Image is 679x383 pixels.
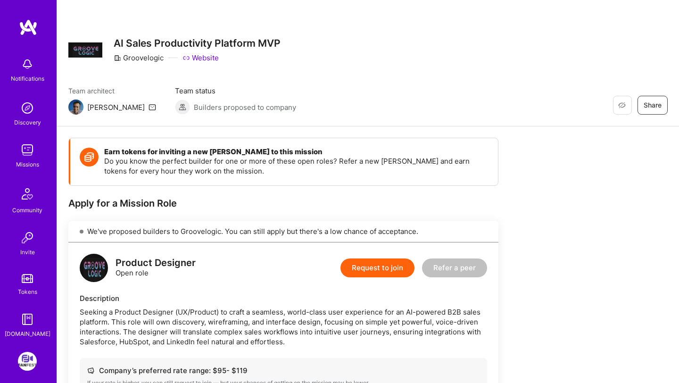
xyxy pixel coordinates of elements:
[18,287,37,297] div: Tokens
[182,53,219,63] a: Website
[80,307,487,347] div: Seeking a Product Designer (UX/Product) to craft a seamless, world-class user experience for an A...
[18,228,37,247] img: Invite
[194,102,296,112] span: Builders proposed to company
[80,148,99,167] img: Token icon
[422,258,487,277] button: Refer a peer
[638,96,668,115] button: Share
[87,102,145,112] div: [PERSON_NAME]
[68,100,83,115] img: Team Architect
[87,366,480,375] div: Company’s preferred rate range: $ 95 - $ 119
[5,329,50,339] div: [DOMAIN_NAME]
[340,258,414,277] button: Request to join
[16,159,39,169] div: Missions
[149,103,156,111] i: icon Mail
[68,42,102,58] img: Company Logo
[114,53,164,63] div: Groovelogic
[175,86,296,96] span: Team status
[618,101,626,109] i: icon EyeClosed
[80,254,108,282] img: logo
[16,183,39,205] img: Community
[114,37,281,49] h3: AI Sales Productivity Platform MVP
[20,247,35,257] div: Invite
[104,156,489,176] p: Do you know the perfect builder for one or more of these open roles? Refer a new [PERSON_NAME] an...
[18,310,37,329] img: guide book
[22,274,33,283] img: tokens
[87,367,94,374] i: icon Cash
[12,205,42,215] div: Community
[68,86,156,96] span: Team architect
[104,148,489,156] h4: Earn tokens for inviting a new [PERSON_NAME] to this mission
[116,258,196,268] div: Product Designer
[175,100,190,115] img: Builders proposed to company
[14,117,41,127] div: Discovery
[18,352,37,371] img: FanFest: Media Engagement Platform
[18,99,37,117] img: discovery
[68,197,498,209] div: Apply for a Mission Role
[11,74,44,83] div: Notifications
[116,258,196,278] div: Open role
[80,293,487,303] div: Description
[16,352,39,371] a: FanFest: Media Engagement Platform
[68,221,498,242] div: We've proposed builders to Groovelogic. You can still apply but there's a low chance of acceptance.
[18,55,37,74] img: bell
[18,141,37,159] img: teamwork
[644,100,662,110] span: Share
[19,19,38,36] img: logo
[114,54,121,62] i: icon CompanyGray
